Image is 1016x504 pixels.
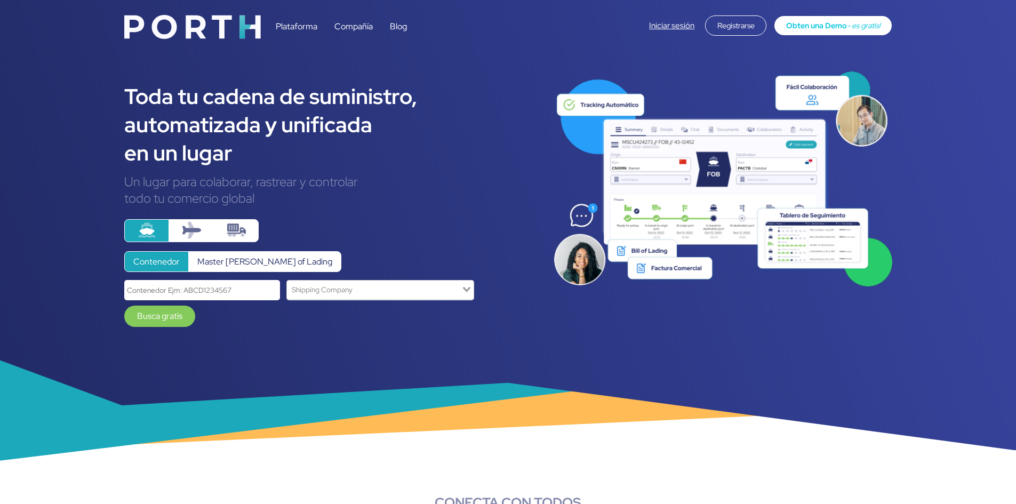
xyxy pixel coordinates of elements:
a: Busca gratis [124,306,195,327]
a: Registrarse [705,20,766,31]
img: plane.svg [182,221,201,239]
div: automatizada y unificada [124,110,537,139]
div: Un lugar para colaborar, rastrear y controlar [124,173,537,190]
img: truck-container.svg [227,221,246,239]
a: Plataforma [276,21,317,32]
a: Blog [390,21,407,32]
label: Master [PERSON_NAME] of Lading [188,251,341,272]
div: Registrarse [705,15,766,36]
a: Iniciar sesión [649,20,694,31]
div: todo tu comercio global [124,190,537,206]
input: Search for option [288,283,460,297]
a: Compañía [334,21,373,32]
span: - es gratis! [847,20,881,30]
label: Contenedor [124,251,189,272]
img: ship.svg [138,221,156,239]
div: Toda tu cadena de suministro, [124,82,537,110]
div: en un lugar [124,139,537,167]
a: Obten una Demo- es gratis! [774,16,892,35]
input: Contenedor Ejm: ABCD1234567 [124,280,280,300]
div: Search for option [286,280,474,300]
span: Obten una Demo [786,20,847,30]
